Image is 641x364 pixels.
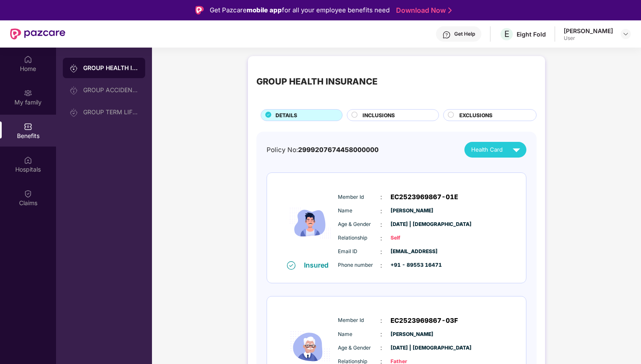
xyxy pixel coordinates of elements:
[338,248,380,256] span: Email ID
[24,156,32,164] img: svg+xml;base64,PHN2ZyBpZD0iSG9zcGl0YWxzIiB4bWxucz0iaHR0cDovL3d3dy53My5vcmcvMjAwMC9zdmciIHdpZHRoPS...
[459,111,492,119] span: EXCLUSIONS
[338,234,380,242] span: Relationship
[83,64,138,72] div: GROUP HEALTH INSURANCE
[276,111,297,119] span: DETAILS
[391,207,433,215] span: [PERSON_NAME]
[24,122,32,131] img: svg+xml;base64,PHN2ZyBpZD0iQmVuZWZpdHMiIHhtbG5zPSJodHRwOi8vd3d3LnczLm9yZy8yMDAwL3N2ZyIgd2lkdGg9Ij...
[338,330,380,339] span: Name
[391,330,433,339] span: [PERSON_NAME]
[338,193,380,201] span: Member Id
[338,207,380,215] span: Name
[442,31,451,39] img: svg+xml;base64,PHN2ZyBpZD0iSGVscC0zMngzMiIgeG1sbnM9Imh0dHA6Ly93d3cudzMub3JnLzIwMDAvc3ZnIiB3aWR0aD...
[380,261,382,270] span: :
[391,220,433,229] span: [DATE] | [DEMOGRAPHIC_DATA]
[363,111,395,119] span: INCLUSIONS
[70,108,78,117] img: svg+xml;base64,PHN2ZyB3aWR0aD0iMjAiIGhlaWdodD0iMjAiIHZpZXdCb3g9IjAgMCAyMCAyMCIgZmlsbD0ibm9uZSIgeG...
[380,234,382,243] span: :
[70,64,78,73] img: svg+xml;base64,PHN2ZyB3aWR0aD0iMjAiIGhlaWdodD0iMjAiIHZpZXdCb3g9IjAgMCAyMCAyMCIgZmlsbD0ibm9uZSIgeG...
[247,6,282,14] strong: mobile app
[24,189,32,198] img: svg+xml;base64,PHN2ZyBpZD0iQ2xhaW0iIHhtbG5zPSJodHRwOi8vd3d3LnczLm9yZy8yMDAwL3N2ZyIgd2lkdGg9IjIwIi...
[391,261,433,269] span: +91 - 89553 16471
[380,316,382,325] span: :
[24,55,32,64] img: svg+xml;base64,PHN2ZyBpZD0iSG9tZSIgeG1sbnM9Imh0dHA6Ly93d3cudzMub3JnLzIwMDAvc3ZnIiB3aWR0aD0iMjAiIG...
[380,330,382,339] span: :
[195,6,204,14] img: Logo
[10,28,65,40] img: New Pazcare Logo
[256,75,377,88] div: GROUP HEALTH INSURANCE
[471,145,503,154] span: Health Card
[70,86,78,95] img: svg+xml;base64,PHN2ZyB3aWR0aD0iMjAiIGhlaWdodD0iMjAiIHZpZXdCb3g9IjAgMCAyMCAyMCIgZmlsbD0ibm9uZSIgeG...
[564,27,613,35] div: [PERSON_NAME]
[298,146,379,154] span: 2999207674458000000
[380,247,382,257] span: :
[448,6,452,15] img: Stroke
[83,87,138,93] div: GROUP ACCIDENTAL INSURANCE
[380,206,382,216] span: :
[391,248,433,256] span: [EMAIL_ADDRESS]
[391,234,433,242] span: Self
[454,31,475,37] div: Get Help
[304,261,334,269] div: Insured
[285,186,336,260] img: icon
[517,30,546,38] div: Eight Fold
[391,344,433,352] span: [DATE] | [DEMOGRAPHIC_DATA]
[396,6,449,15] a: Download Now
[287,261,295,270] img: svg+xml;base64,PHN2ZyB4bWxucz0iaHR0cDovL3d3dy53My5vcmcvMjAwMC9zdmciIHdpZHRoPSIxNiIgaGVpZ2h0PSIxNi...
[24,89,32,97] img: svg+xml;base64,PHN2ZyB3aWR0aD0iMjAiIGhlaWdodD0iMjAiIHZpZXdCb3g9IjAgMCAyMCAyMCIgZmlsbD0ibm9uZSIgeG...
[622,31,629,37] img: svg+xml;base64,PHN2ZyBpZD0iRHJvcGRvd24tMzJ4MzIiIHhtbG5zPSJodHRwOi8vd3d3LnczLm9yZy8yMDAwL3N2ZyIgd2...
[509,142,524,157] img: svg+xml;base64,PHN2ZyB4bWxucz0iaHR0cDovL3d3dy53My5vcmcvMjAwMC9zdmciIHZpZXdCb3g9IjAgMCAyNCAyNCIgd2...
[338,316,380,324] span: Member Id
[380,343,382,353] span: :
[83,109,138,116] div: GROUP TERM LIFE INSURANCE
[338,261,380,269] span: Phone number
[338,220,380,229] span: Age & Gender
[391,316,458,326] span: EC2523969867-03F
[267,145,379,155] div: Policy No:
[564,35,613,42] div: User
[464,142,526,158] button: Health Card
[380,220,382,229] span: :
[504,29,509,39] span: E
[380,192,382,202] span: :
[391,192,458,202] span: EC2523969867-01E
[338,344,380,352] span: Age & Gender
[210,5,390,15] div: Get Pazcare for all your employee benefits need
